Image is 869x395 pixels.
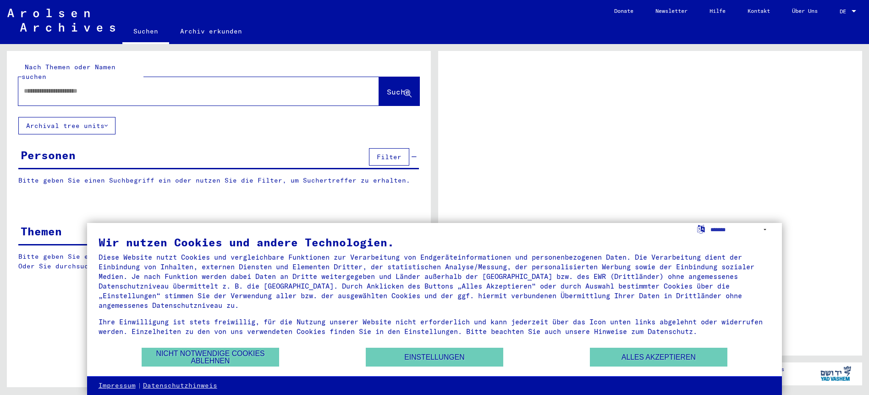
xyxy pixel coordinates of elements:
[99,252,771,310] div: Diese Website nutzt Cookies und vergleichbare Funktionen zur Verarbeitung von Endgeräteinformatio...
[142,348,279,367] button: Nicht notwendige Cookies ablehnen
[369,148,409,166] button: Filter
[18,117,115,134] button: Archival tree units
[99,317,771,336] div: Ihre Einwilligung ist stets freiwillig, für die Nutzung unserer Website nicht erforderlich und ka...
[143,381,217,390] a: Datenschutzhinweis
[122,20,169,44] a: Suchen
[840,8,850,15] span: DE
[377,153,401,161] span: Filter
[379,77,419,106] button: Suche
[22,63,115,81] mat-label: Nach Themen oder Namen suchen
[590,348,727,367] button: Alles akzeptieren
[169,20,253,42] a: Archiv erkunden
[387,87,410,96] span: Suche
[7,9,115,32] img: Arolsen_neg.svg
[99,381,136,390] a: Impressum
[18,252,419,271] p: Bitte geben Sie einen Suchbegriff ein oder nutzen Sie die Filter, um Suchertreffer zu erhalten. O...
[696,224,706,233] label: Sprache auswählen
[18,176,419,185] p: Bitte geben Sie einen Suchbegriff ein oder nutzen Sie die Filter, um Suchertreffer zu erhalten.
[710,223,770,236] select: Sprache auswählen
[99,237,771,248] div: Wir nutzen Cookies und andere Technologien.
[21,147,76,163] div: Personen
[366,348,503,367] button: Einstellungen
[21,223,62,239] div: Themen
[819,362,853,385] img: yv_logo.png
